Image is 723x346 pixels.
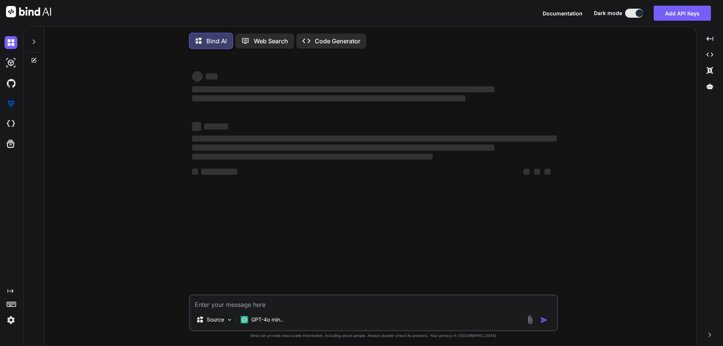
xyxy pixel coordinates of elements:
img: githubDark [5,77,17,90]
img: darkAi-studio [5,56,17,69]
img: attachment [526,316,534,324]
span: ‌ [192,71,203,82]
span: ‌ [534,169,540,175]
span: Documentation [543,10,583,17]
p: Bind AI [206,37,227,46]
span: ‌ [545,169,551,175]
span: Dark mode [594,9,622,17]
img: GPT-4o mini [241,316,248,323]
span: ‌ [192,169,198,175]
button: Documentation [543,9,583,17]
p: Code Generator [315,37,360,46]
img: Bind AI [6,6,51,17]
span: ‌ [192,154,433,160]
img: darkChat [5,36,17,49]
span: ‌ [192,86,494,92]
span: ‌ [192,136,557,142]
span: ‌ [201,169,237,175]
img: icon [540,316,548,324]
p: GPT-4o min.. [251,316,283,323]
span: ‌ [192,95,465,101]
img: settings [5,314,17,326]
p: Source [207,316,224,323]
img: cloudideIcon [5,117,17,130]
span: ‌ [206,73,218,79]
button: Add API Keys [654,6,711,21]
img: Pick Models [226,317,233,323]
span: ‌ [204,123,228,130]
p: Web Search [254,37,288,46]
img: premium [5,97,17,110]
span: ‌ [192,122,201,131]
span: ‌ [523,169,529,175]
p: Bind can provide inaccurate information, including about people. Always double-check its answers.... [189,333,558,338]
span: ‌ [192,145,494,151]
